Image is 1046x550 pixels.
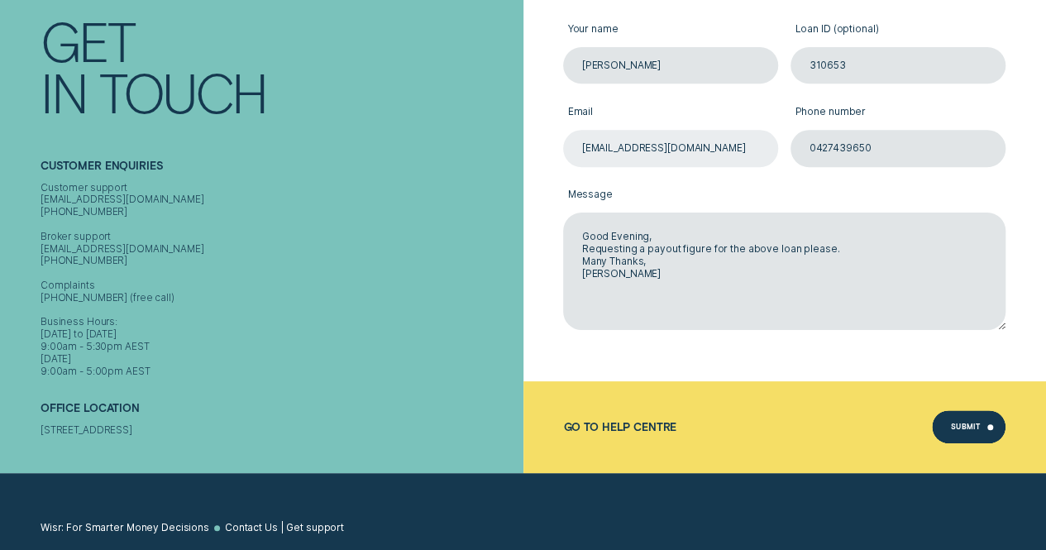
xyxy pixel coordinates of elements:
label: Email [563,96,778,130]
h2: Office Location [41,402,517,424]
label: Phone number [790,96,1005,130]
div: Touch [99,65,266,117]
h1: Get In Touch [41,14,517,117]
button: Submit [932,410,1005,443]
label: Loan ID (optional) [790,13,1005,47]
a: Go to Help Centre [563,421,676,433]
label: Message [563,179,1005,213]
a: Contact Us | Get support [225,522,344,534]
a: Wisr: For Smarter Money Decisions [41,522,209,534]
div: Customer support [EMAIL_ADDRESS][DOMAIN_NAME] [PHONE_NUMBER] Broker support [EMAIL_ADDRESS][DOMAI... [41,181,517,377]
label: Your name [563,13,778,47]
textarea: Good Evening, Requesting a payout figure for the above loan please. Many Thanks, [PERSON_NAME] [563,213,1005,330]
div: In [41,65,87,117]
div: Get [41,14,134,65]
h2: Customer Enquiries [41,160,517,182]
div: [STREET_ADDRESS] [41,424,517,437]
